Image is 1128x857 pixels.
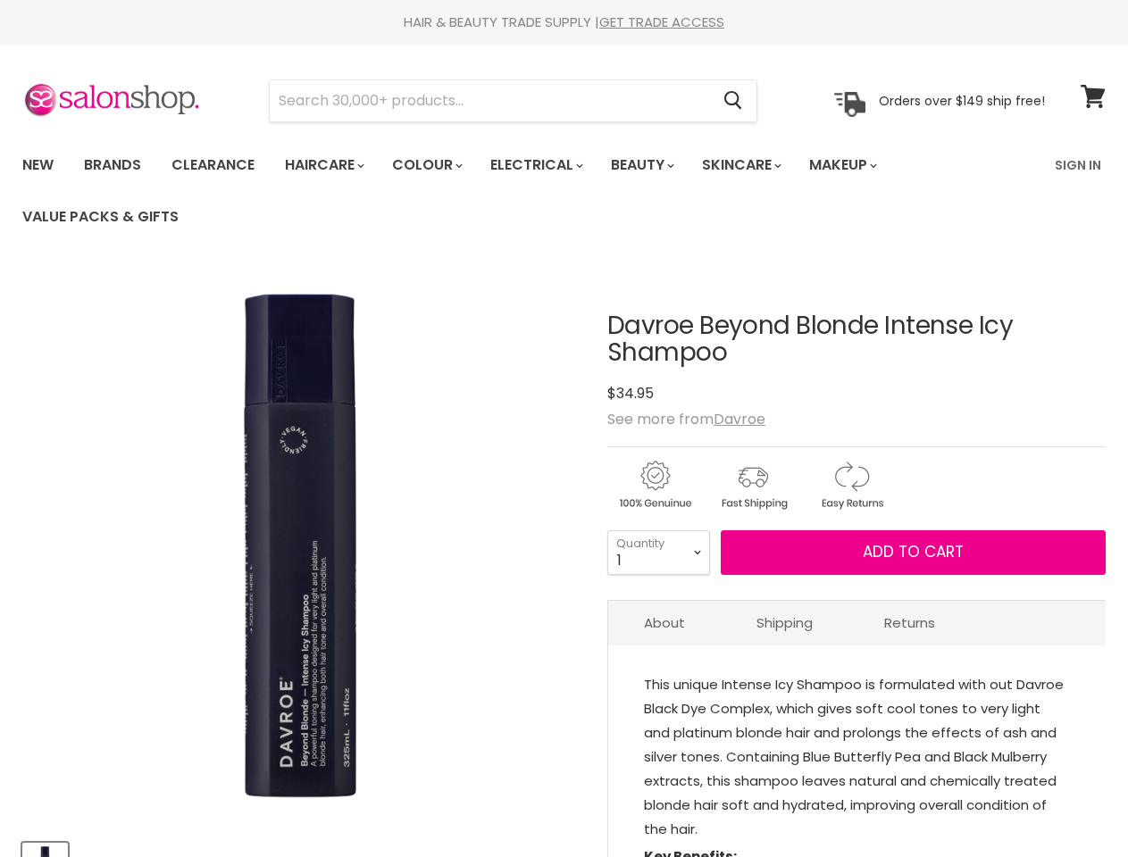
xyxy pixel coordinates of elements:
[269,79,757,122] form: Product
[644,675,1064,838] span: This unique Intense Icy Shampoo is formulated with out Davroe Black Dye Complex, which gives soft...
[848,601,971,645] a: Returns
[379,146,473,184] a: Colour
[1044,146,1112,184] a: Sign In
[9,146,67,184] a: New
[22,268,581,826] img: Davroe Beyond Blonde Intense Icy Shampoo
[607,312,1106,368] h1: Davroe Beyond Blonde Intense Icy Shampoo
[607,458,702,512] img: genuine.gif
[22,268,581,826] div: Davroe Beyond Blonde Intense Icy Shampoo image. Click or Scroll to Zoom.
[607,383,654,404] span: $34.95
[879,92,1045,108] p: Orders over $149 ship free!
[71,146,155,184] a: Brands
[689,146,792,184] a: Skincare
[863,541,964,562] span: Add to cart
[706,458,800,512] img: shipping.gif
[804,458,898,512] img: returns.gif
[9,198,192,236] a: Value Packs & Gifts
[608,601,721,645] a: About
[270,80,709,121] input: Search
[9,139,1044,243] ul: Main menu
[721,601,848,645] a: Shipping
[721,530,1106,575] button: Add to cart
[607,409,765,429] span: See more from
[709,80,756,121] button: Search
[796,146,888,184] a: Makeup
[597,146,685,184] a: Beauty
[599,12,724,31] a: GET TRADE ACCESS
[714,409,765,429] a: Davroe
[272,146,375,184] a: Haircare
[607,530,710,575] select: Quantity
[158,146,268,184] a: Clearance
[477,146,594,184] a: Electrical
